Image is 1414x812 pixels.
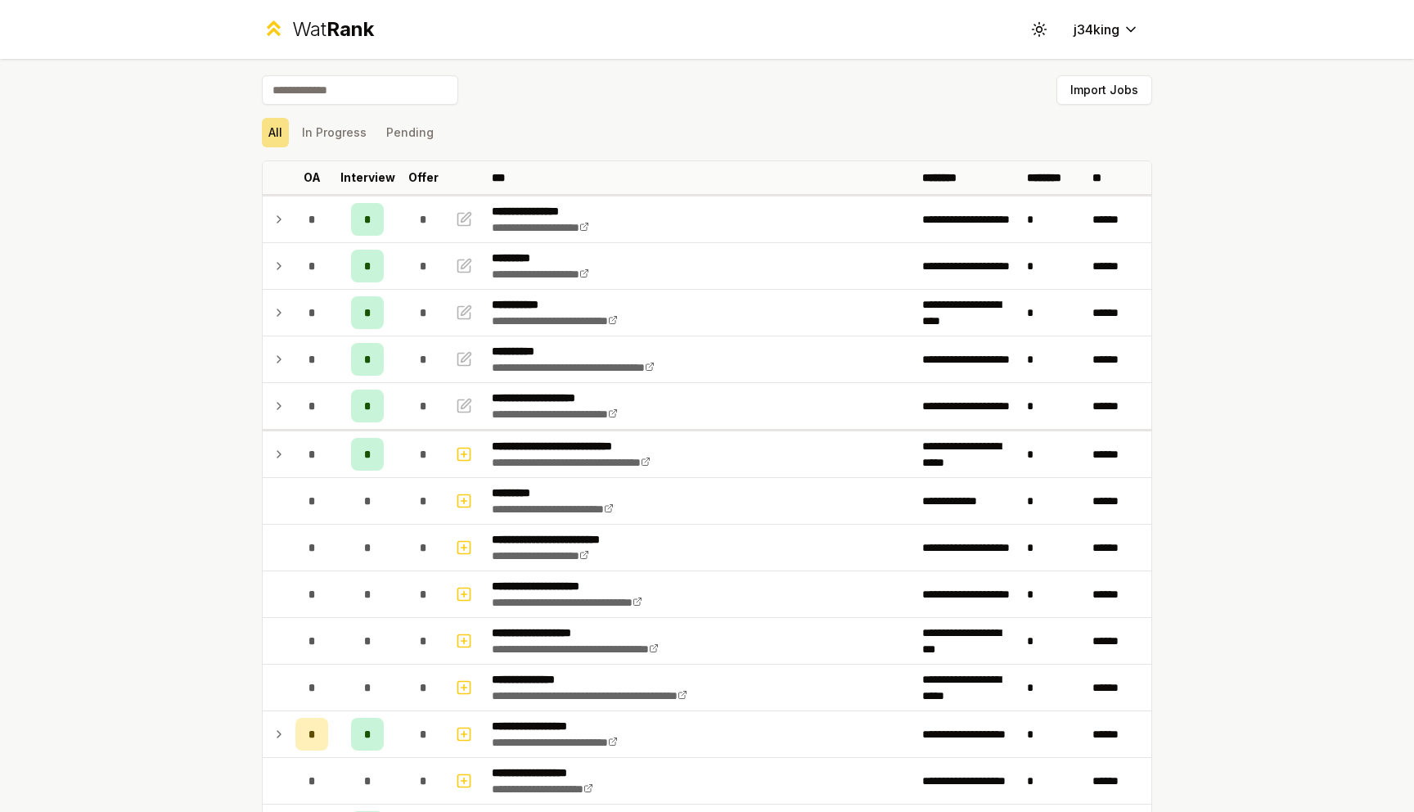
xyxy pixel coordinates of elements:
[340,169,395,186] p: Interview
[1060,15,1152,44] button: j34king
[292,16,374,43] div: Wat
[262,16,374,43] a: WatRank
[380,118,440,147] button: Pending
[304,169,321,186] p: OA
[1056,75,1152,105] button: Import Jobs
[262,118,289,147] button: All
[295,118,373,147] button: In Progress
[408,169,439,186] p: Offer
[326,17,374,41] span: Rank
[1074,20,1119,39] span: j34king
